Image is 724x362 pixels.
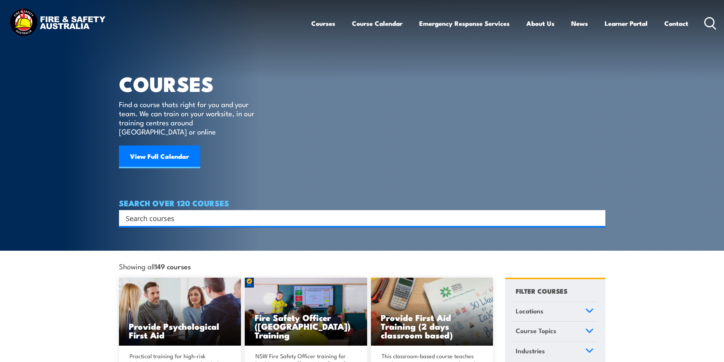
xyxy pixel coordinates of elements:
[311,13,335,33] a: Courses
[526,13,554,33] a: About Us
[381,313,483,339] h3: Provide First Aid Training (2 days classroom based)
[605,13,648,33] a: Learner Portal
[516,346,545,356] span: Industries
[592,213,603,223] button: Search magnifier button
[119,74,265,92] h1: COURSES
[512,302,597,322] a: Locations
[245,278,367,346] a: Fire Safety Officer ([GEOGRAPHIC_DATA]) Training
[245,278,367,346] img: Fire Safety Advisor
[571,13,588,33] a: News
[119,199,605,207] h4: SEARCH OVER 120 COURSES
[352,13,402,33] a: Course Calendar
[126,212,589,224] input: Search input
[127,213,590,223] form: Search form
[664,13,688,33] a: Contact
[119,278,241,346] a: Provide Psychological First Aid
[371,278,493,346] a: Provide First Aid Training (2 days classroom based)
[119,262,191,270] span: Showing all
[129,322,231,339] h3: Provide Psychological First Aid
[119,145,200,168] a: View Full Calendar
[119,278,241,346] img: Mental Health First Aid Training Course from Fire & Safety Australia
[255,313,357,339] h3: Fire Safety Officer ([GEOGRAPHIC_DATA]) Training
[516,306,543,316] span: Locations
[419,13,510,33] a: Emergency Response Services
[155,261,191,271] strong: 149 courses
[512,322,597,341] a: Course Topics
[119,100,258,136] p: Find a course thats right for you and your team. We can train on your worksite, in our training c...
[512,342,597,362] a: Industries
[516,286,567,296] h4: FILTER COURSES
[516,326,556,336] span: Course Topics
[371,278,493,346] img: Mental Health First Aid Training (Standard) – Classroom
